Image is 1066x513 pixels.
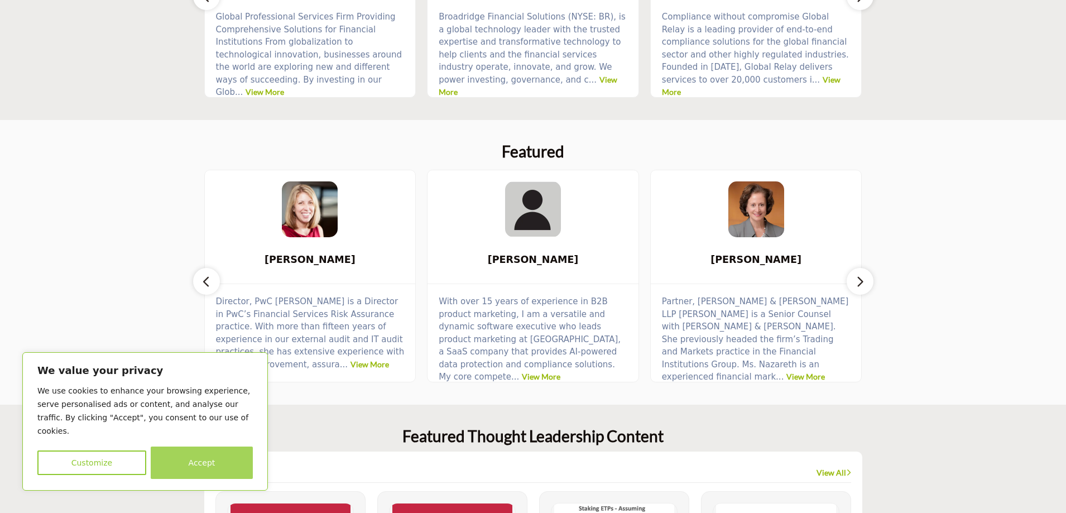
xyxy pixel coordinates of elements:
[282,181,338,237] img: Deanna Hohman
[522,372,560,381] a: View More
[444,252,622,267] span: [PERSON_NAME]
[37,364,253,377] p: We value your privacy
[662,11,851,99] p: Compliance without compromise Global Relay is a leading provider of end-to-end compliance solutio...
[786,372,825,381] a: View More
[246,87,284,97] a: View More
[651,245,862,275] a: [PERSON_NAME]
[235,87,243,97] span: ...
[439,295,627,383] p: With over 15 years of experience in B2B product marketing, I am a versatile and dynamic software ...
[37,450,146,475] button: Customize
[350,359,389,369] a: View More
[439,11,627,99] p: Broadridge Financial Solutions (NYSE: BR), is a global technology leader with the trusted experti...
[502,142,564,161] h2: Featured
[428,245,638,275] a: [PERSON_NAME]
[776,372,784,382] span: ...
[662,75,841,97] a: View More
[402,427,664,446] h2: Featured Thought Leadership Content
[151,447,253,479] button: Accept
[668,252,845,267] span: [PERSON_NAME]
[222,252,399,267] span: [PERSON_NAME]
[439,75,617,97] a: View More
[511,372,519,382] span: ...
[589,75,597,85] span: ...
[205,245,416,275] a: [PERSON_NAME]
[222,245,399,275] b: Deanna Hohman
[444,245,622,275] b: Garth Landers
[812,75,820,85] span: ...
[817,467,851,478] a: View All
[216,11,405,99] p: Global Professional Services Firm Providing Comprehensive Solutions for Financial Institutions Fr...
[728,181,784,237] img: Annette Nazareth
[37,384,253,438] p: We use cookies to enhance your browsing experience, serve personalised ads or content, and analys...
[662,295,851,383] p: Partner, [PERSON_NAME] & [PERSON_NAME] LLP [PERSON_NAME] is a Senior Counsel with [PERSON_NAME] &...
[668,245,845,275] b: Annette Nazareth
[216,295,405,371] p: Director, PwC [PERSON_NAME] is a Director in PwC’s Financial Services Risk Assurance practice. Wi...
[505,181,561,237] img: Garth Landers
[340,359,348,370] span: ...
